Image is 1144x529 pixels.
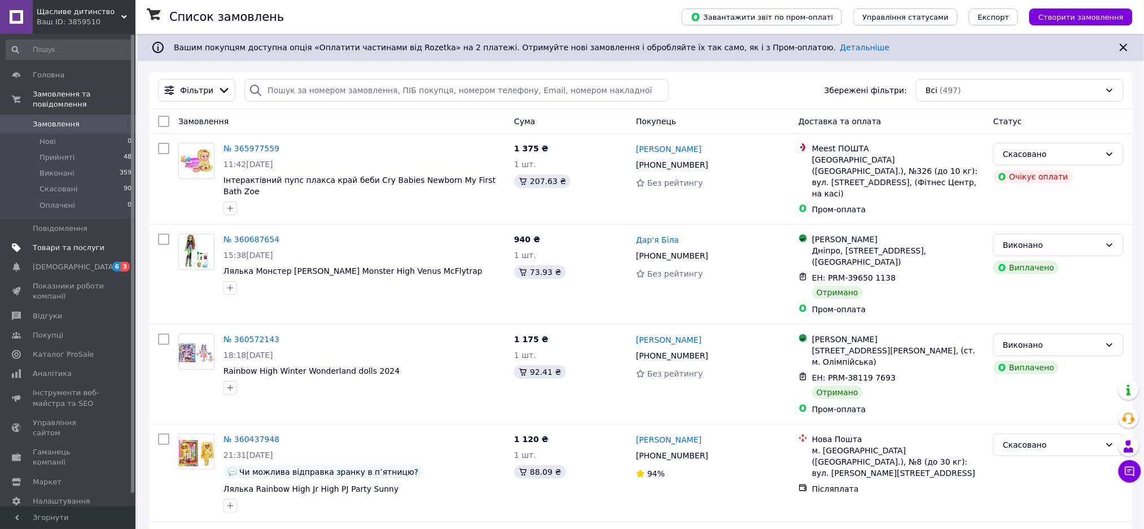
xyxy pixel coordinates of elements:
img: Фото товару [179,147,214,174]
div: 73.93 ₴ [514,265,566,279]
a: Лялька Монстер [PERSON_NAME] Monster High Venus McFlytrap [223,266,483,276]
span: Без рейтингу [647,369,703,378]
span: Аналітика [33,369,72,379]
span: Товари та послуги [33,243,104,253]
div: Пром-оплата [812,304,984,315]
div: Скасовано [1003,148,1101,160]
span: 1 175 ₴ [514,335,549,344]
span: 1 шт. [514,451,536,460]
div: [STREET_ADDRESS][PERSON_NAME], (ст. м. Олімпійська) [812,345,984,368]
div: Виконано [1003,239,1101,251]
span: Управління статусами [862,13,949,21]
span: Каталог ProSale [33,349,94,360]
span: Управління сайтом [33,418,104,438]
input: Пошук за номером замовлення, ПІБ покупця, номером телефону, Email, номером накладної [244,79,669,102]
button: Експорт [969,8,1019,25]
span: (497) [940,86,961,95]
div: [PERSON_NAME] [812,234,984,245]
div: [PERSON_NAME] [812,334,984,345]
span: Прийняті [40,152,74,163]
span: ЕН: PRM-39650 1138 [812,273,896,282]
div: Отримано [812,286,863,299]
span: 1 шт. [514,160,536,169]
button: Завантажити звіт по пром-оплаті [682,8,842,25]
span: 18:18[DATE] [223,351,273,360]
span: Нові [40,137,56,147]
span: Інтерактівний пупс плакса край беби Cry Babies Newborn My First Bath Zoe [223,176,496,196]
span: 1 120 ₴ [514,435,549,444]
span: Налаштування [33,496,90,506]
span: Створити замовлення [1038,13,1124,21]
span: Без рейтингу [647,269,703,278]
a: Фото товару [178,434,214,470]
span: Оплачені [40,200,75,211]
div: [PHONE_NUMBER] [634,157,711,173]
span: 3 [121,262,130,272]
div: Отримано [812,386,863,399]
div: [PHONE_NUMBER] [634,348,711,364]
a: Дар'я Біла [636,234,679,246]
div: Пром-оплата [812,404,984,415]
a: № 360687654 [223,235,279,244]
input: Пошук [6,40,133,60]
div: Очікує оплати [993,170,1073,183]
span: Cума [514,117,535,126]
div: Скасовано [1003,439,1101,451]
span: 0 [128,200,132,211]
span: Гаманець компанії [33,447,104,467]
span: 1 375 ₴ [514,144,549,153]
span: Без рейтингу [647,178,703,187]
img: Фото товару [182,234,211,269]
div: Післяплата [812,483,984,495]
div: Виплачено [993,361,1059,374]
span: Скасовані [40,184,78,194]
div: Нова Пошта [812,434,984,445]
span: Маркет [33,477,62,487]
a: Детальніше [840,43,890,52]
a: Фото товару [178,334,214,370]
img: :speech_balloon: [228,467,237,476]
span: Повідомлення [33,224,87,234]
div: [PHONE_NUMBER] [634,448,711,464]
span: Всі [926,85,937,96]
span: 0 [128,137,132,147]
img: Фото товару [179,436,214,467]
a: [PERSON_NAME] [636,434,702,445]
div: Пром-оплата [812,204,984,215]
span: Показники роботи компанії [33,281,104,301]
span: Завантажити звіт по пром-оплаті [691,12,833,22]
span: Статус [993,117,1022,126]
div: Meest ПОШТА [812,143,984,154]
span: Доставка та оплата [799,117,882,126]
div: м. [GEOGRAPHIC_DATA] ([GEOGRAPHIC_DATA].), №8 (до 30 кг): вул. [PERSON_NAME][STREET_ADDRESS] [812,445,984,479]
span: Головна [33,70,64,80]
span: 6 [112,262,121,272]
span: 1 шт. [514,351,536,360]
span: 359 [120,168,132,178]
div: [GEOGRAPHIC_DATA] ([GEOGRAPHIC_DATA].), №326 (до 10 кг): вул. [STREET_ADDRESS], (Фітнес Центр, на... [812,154,984,199]
a: Лялька Rainbow High Jr High PJ Party Sunny [223,484,399,493]
div: 88.09 ₴ [514,465,566,479]
div: 92.41 ₴ [514,365,566,379]
span: Виконані [40,168,74,178]
span: 1 шт. [514,251,536,260]
a: Фото товару [178,143,214,179]
span: Покупець [636,117,676,126]
span: Замовлення [33,119,80,129]
span: Щасливе дитинство [37,7,121,17]
a: [PERSON_NAME] [636,143,702,155]
a: № 365977559 [223,144,279,153]
a: Фото товару [178,234,214,270]
span: 90 [124,184,132,194]
span: Збережені фільтри: [825,85,907,96]
span: Фільтри [180,85,213,96]
span: Інструменти веб-майстра та SEO [33,388,104,408]
a: Rainbow High Winter Wonderland dolls 2024 [223,366,400,375]
span: Відгуки [33,311,62,321]
a: № 360437948 [223,435,279,444]
a: № 360572143 [223,335,279,344]
span: Замовлення [178,117,229,126]
span: 48 [124,152,132,163]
